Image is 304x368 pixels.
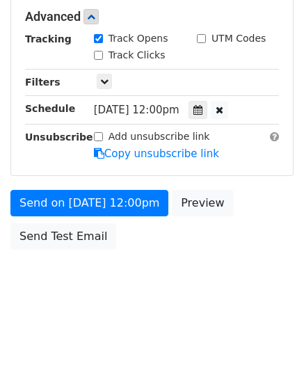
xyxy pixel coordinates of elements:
strong: Filters [25,77,61,88]
h5: Advanced [25,9,279,24]
span: [DATE] 12:00pm [94,104,179,116]
strong: Tracking [25,33,72,45]
label: Track Clicks [109,48,166,63]
label: Track Opens [109,31,168,46]
strong: Unsubscribe [25,131,93,143]
a: Send on [DATE] 12:00pm [10,190,168,216]
a: Preview [172,190,233,216]
label: UTM Codes [211,31,266,46]
iframe: Chat Widget [234,301,304,368]
a: Send Test Email [10,223,116,250]
label: Add unsubscribe link [109,129,210,144]
strong: Schedule [25,103,75,114]
a: Copy unsubscribe link [94,147,219,160]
